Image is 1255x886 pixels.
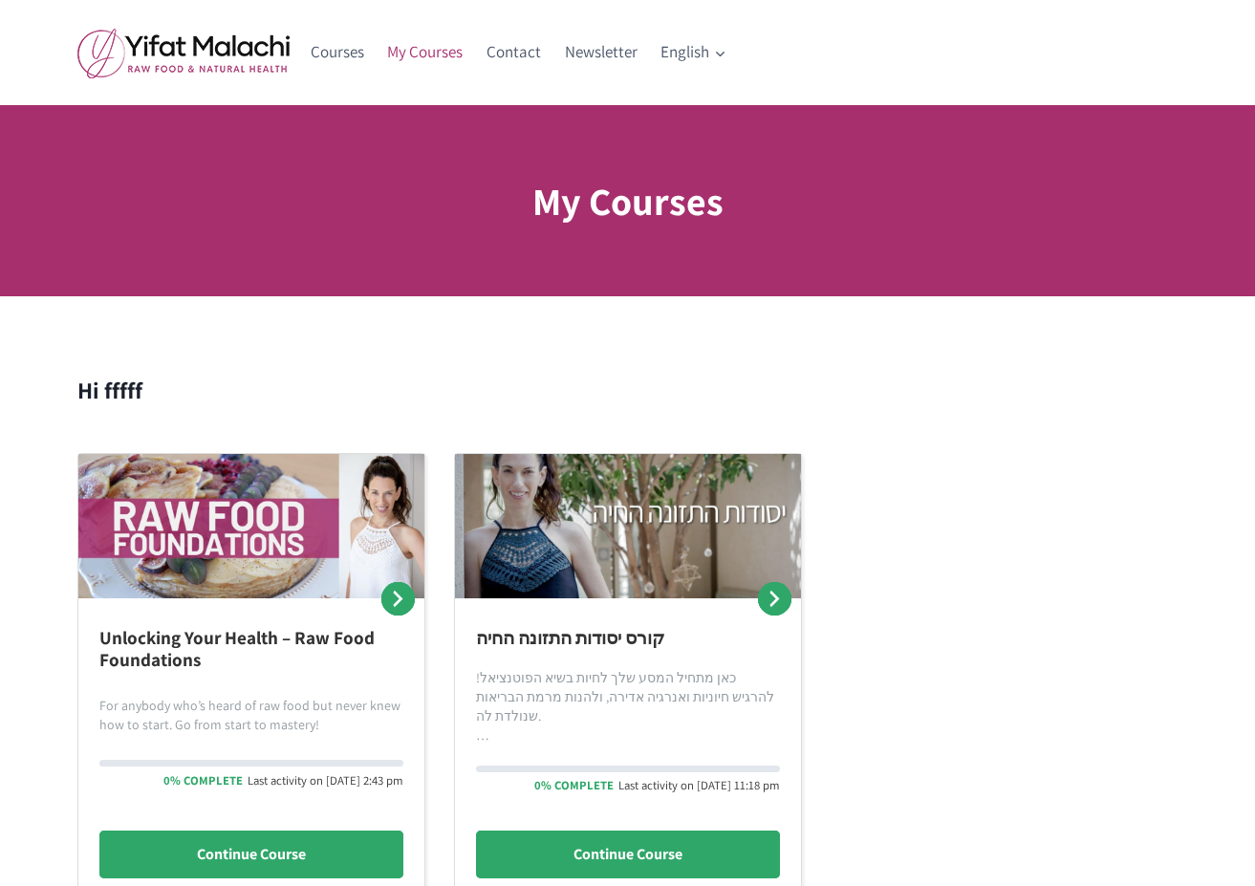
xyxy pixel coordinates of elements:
[455,454,801,598] img: קורס יסודות התזונה החיה
[660,39,725,65] span: English
[99,831,403,878] a: Continue Course: Unlocking Your Health – Raw Food Foundations
[376,30,475,76] a: My Courses
[299,30,377,76] a: Courses
[476,625,664,650] a: קורס יסודות התזונה החיה
[534,780,614,792] div: 0% Complete
[99,625,375,672] a: Unlocking Your Health – Raw Food Foundations
[552,30,649,76] a: Newsletter
[475,30,553,76] a: Contact
[163,775,243,788] div: 0% Complete
[248,775,403,788] div: Last activity on [DATE] 2:43 pm
[532,172,724,229] h1: My Courses
[99,696,403,734] p: For anybody who’s heard of raw food but never knew how to start. Go from start to mastery!
[476,668,780,745] div: …
[299,30,738,76] nav: Primary Navigation
[77,373,1179,407] h3: Hi fffff
[649,30,738,76] a: English
[476,831,780,878] a: Continue Course: קורס יסודות התזונה החיה
[77,28,290,78] img: yifat_logo41_en.png
[78,454,424,598] img: Unlocking Your Health – Raw Food Foundations
[618,780,780,792] div: Last activity on [DATE] 11:18 pm
[476,668,780,725] p: כאן מתחיל המסע שלך לחיות בשיא הפוטנציאל! להרגיש חיוניות ואנרגיה אדירה, ולהנות מרמת הבריאות שנולדת...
